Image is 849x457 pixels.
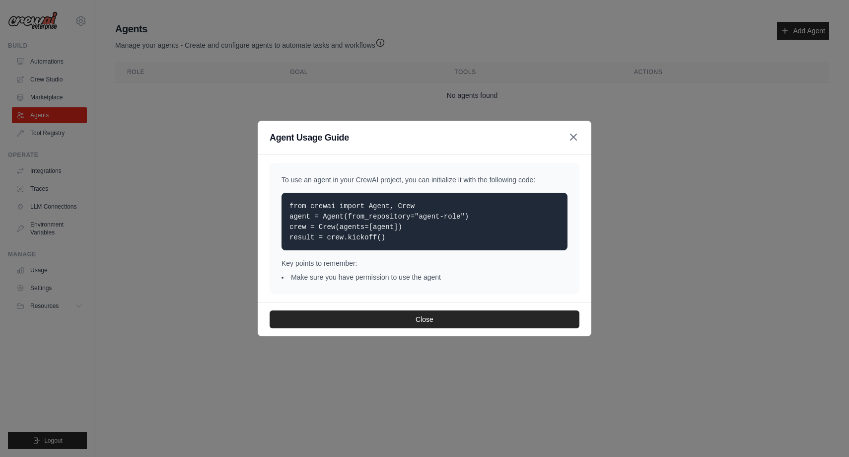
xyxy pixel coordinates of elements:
h3: Agent Usage Guide [270,131,349,145]
p: To use an agent in your CrewAI project, you can initialize it with the following code: [282,175,567,185]
code: from crewai import Agent, Crew agent = Agent(from_repository="agent-role") crew = Crew(agents=[ag... [289,202,469,241]
button: Close [270,310,579,328]
li: Make sure you have permission to use the agent [282,272,567,282]
p: Key points to remember: [282,258,567,268]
